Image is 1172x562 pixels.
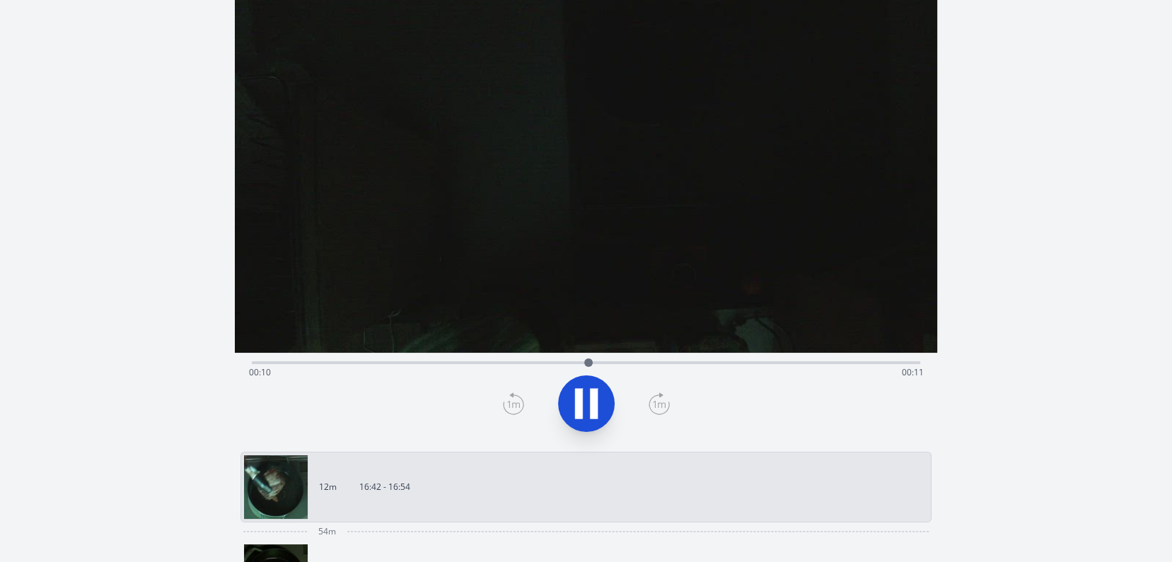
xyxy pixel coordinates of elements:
img: 250918074250_thumb.jpeg [244,455,308,519]
span: 00:10 [249,366,271,378]
span: 54m [318,526,336,537]
span: 00:11 [901,366,923,378]
p: 16:42 - 16:54 [359,481,410,493]
p: 12m [319,481,337,493]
